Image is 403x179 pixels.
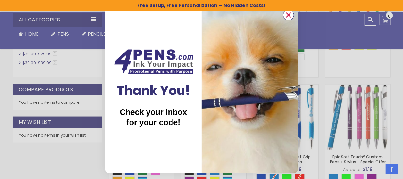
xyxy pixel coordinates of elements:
[117,82,190,100] span: Thank You!
[283,10,294,20] button: Close dialog
[120,108,187,127] span: Check your inbox for your code!
[202,6,298,173] img: b2d7038a-49cb-4a70-a7cc-c7b8314b33fd.jpeg
[112,47,195,76] img: Couch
